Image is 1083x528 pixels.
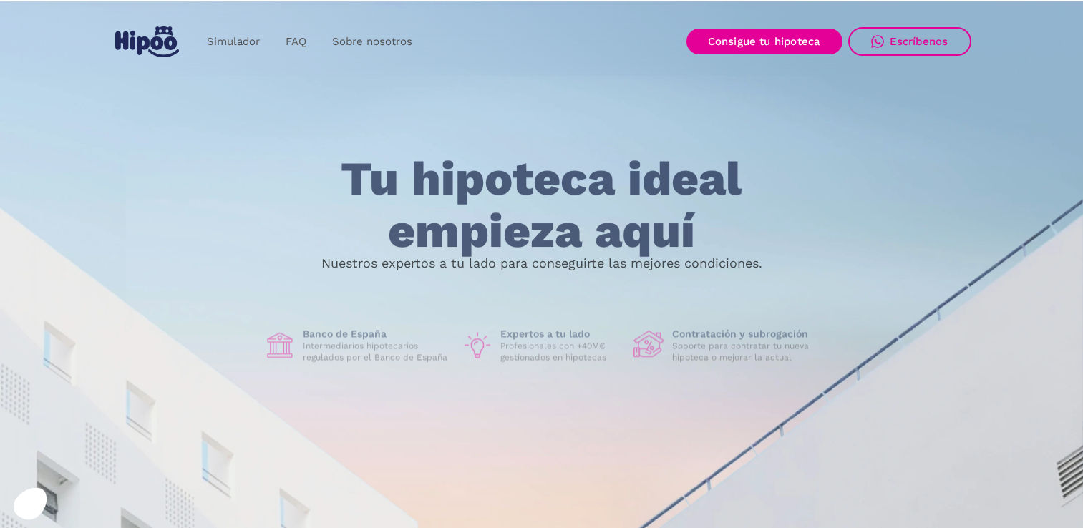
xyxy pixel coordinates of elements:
[686,29,842,54] a: Consigue tu hipoteca
[303,328,450,341] h1: Banco de España
[500,328,622,341] h1: Expertos a tu lado
[319,28,425,56] a: Sobre nosotros
[273,28,319,56] a: FAQ
[270,153,812,257] h1: Tu hipoteca ideal empieza aquí
[848,27,971,56] a: Escríbenos
[672,328,820,341] h1: Contratación y subrogación
[500,341,622,363] p: Profesionales con +40M€ gestionados en hipotecas
[303,341,450,363] p: Intermediarios hipotecarios regulados por el Banco de España
[890,35,948,48] div: Escríbenos
[194,28,273,56] a: Simulador
[321,258,762,269] p: Nuestros expertos a tu lado para conseguirte las mejores condiciones.
[672,341,820,363] p: Soporte para contratar tu nueva hipoteca o mejorar la actual
[112,21,183,63] a: home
